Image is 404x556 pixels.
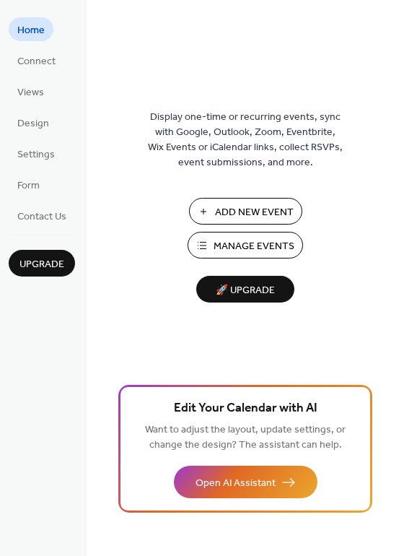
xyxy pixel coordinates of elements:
[148,110,343,170] span: Display one-time or recurring events, sync with Google, Outlook, Zoom, Eventbrite, Wix Events or ...
[17,54,56,69] span: Connect
[145,420,346,455] span: Want to adjust the layout, update settings, or change the design? The assistant can help.
[174,399,317,419] span: Edit Your Calendar with AI
[188,232,303,259] button: Manage Events
[189,198,302,225] button: Add New Event
[9,17,53,41] a: Home
[9,142,63,165] a: Settings
[17,116,49,131] span: Design
[9,79,53,103] a: Views
[205,281,286,300] span: 🚀 Upgrade
[196,476,276,491] span: Open AI Assistant
[196,276,294,303] button: 🚀 Upgrade
[9,48,64,72] a: Connect
[17,85,44,100] span: Views
[214,239,294,254] span: Manage Events
[215,205,294,220] span: Add New Event
[17,209,66,225] span: Contact Us
[9,204,75,227] a: Contact Us
[9,110,58,134] a: Design
[17,178,40,194] span: Form
[19,257,64,272] span: Upgrade
[9,173,48,196] a: Form
[17,147,55,162] span: Settings
[174,466,317,498] button: Open AI Assistant
[9,250,75,277] button: Upgrade
[17,23,45,38] span: Home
